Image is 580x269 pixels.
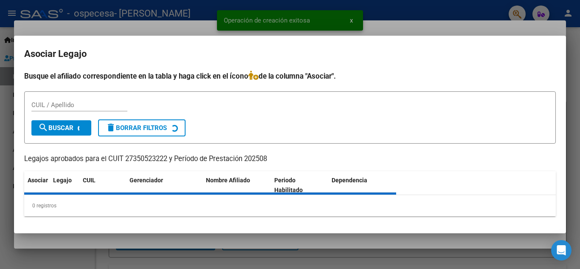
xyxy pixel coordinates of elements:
[24,195,556,216] div: 0 registros
[106,124,167,132] span: Borrar Filtros
[79,171,126,199] datatable-header-cell: CUIL
[206,177,250,184] span: Nombre Afiliado
[328,171,397,199] datatable-header-cell: Dependencia
[551,240,572,261] div: Open Intercom Messenger
[83,177,96,184] span: CUIL
[203,171,271,199] datatable-header-cell: Nombre Afiliado
[53,177,72,184] span: Legajo
[98,119,186,136] button: Borrar Filtros
[38,124,73,132] span: Buscar
[31,120,91,136] button: Buscar
[24,154,556,164] p: Legajos aprobados para el CUIT 27350523222 y Período de Prestación 202508
[24,71,556,82] h4: Busque el afiliado correspondiente en la tabla y haga click en el ícono de la columna "Asociar".
[126,171,203,199] datatable-header-cell: Gerenciador
[38,122,48,133] mat-icon: search
[24,46,556,62] h2: Asociar Legajo
[271,171,328,199] datatable-header-cell: Periodo Habilitado
[274,177,303,193] span: Periodo Habilitado
[28,177,48,184] span: Asociar
[332,177,367,184] span: Dependencia
[130,177,163,184] span: Gerenciador
[50,171,79,199] datatable-header-cell: Legajo
[106,122,116,133] mat-icon: delete
[24,171,50,199] datatable-header-cell: Asociar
